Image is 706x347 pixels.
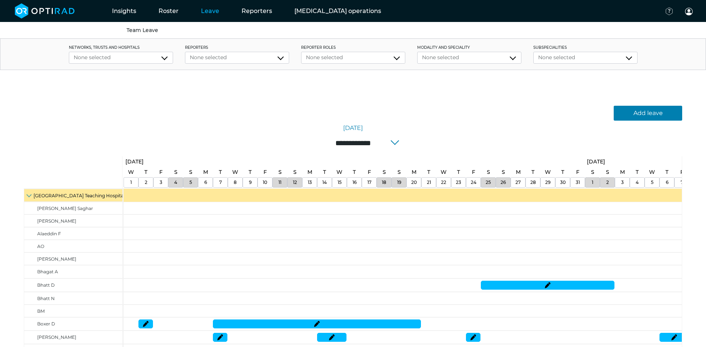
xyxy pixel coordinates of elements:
a: October 20, 2025 [409,178,419,187]
a: November 1, 2025 [589,167,596,178]
a: Add leave [614,106,682,121]
a: October 28, 2025 [530,167,536,178]
a: October 1, 2025 [126,167,136,178]
a: October 29, 2025 [543,178,552,187]
span: [PERSON_NAME] [37,334,76,340]
span: BM [37,308,45,314]
a: October 9, 2025 [247,167,253,178]
div: None selected [538,54,633,61]
a: October 11, 2025 [277,167,284,178]
a: November 7, 2025 [678,167,686,178]
img: brand-opti-rad-logos-blue-and-white-d2f68631ba2948856bd03f2d395fb146ddc8fb01b4b6e9315ea85fa773367... [15,3,75,19]
a: October 15, 2025 [335,167,344,178]
a: October 2, 2025 [143,178,149,187]
label: networks, trusts and hospitals [69,45,173,50]
a: October 24, 2025 [470,167,477,178]
a: October 6, 2025 [202,178,209,187]
div: None selected [190,54,284,61]
a: November 1, 2025 [585,156,607,167]
span: Alaeddin F [37,231,61,236]
a: [DATE] [343,124,363,133]
a: October 6, 2025 [201,167,210,178]
a: October 17, 2025 [365,178,373,187]
a: November 5, 2025 [647,167,657,178]
a: October 4, 2025 [172,167,179,178]
a: October 19, 2025 [396,167,403,178]
a: October 7, 2025 [217,167,224,178]
a: October 16, 2025 [351,178,358,187]
a: October 4, 2025 [172,178,179,187]
a: October 18, 2025 [380,178,388,187]
a: November 7, 2025 [679,178,685,187]
a: October 19, 2025 [395,178,403,187]
a: October 7, 2025 [217,178,224,187]
a: November 5, 2025 [649,178,655,187]
a: October 8, 2025 [230,167,240,178]
a: November 1, 2025 [590,178,595,187]
a: October 21, 2025 [425,167,432,178]
a: October 10, 2025 [262,167,269,178]
a: Team Leave [127,27,158,34]
span: [PERSON_NAME] [37,256,76,262]
a: October 20, 2025 [410,167,418,178]
a: October 14, 2025 [320,178,329,187]
span: [PERSON_NAME] Saghar [37,206,93,211]
a: November 6, 2025 [664,178,670,187]
a: October 13, 2025 [306,167,314,178]
label: Reporter roles [301,45,405,50]
label: Modality and Speciality [417,45,521,50]
a: November 6, 2025 [664,167,670,178]
a: October 30, 2025 [559,167,566,178]
a: October 23, 2025 [455,167,462,178]
a: November 3, 2025 [618,167,627,178]
a: October 12, 2025 [291,167,298,178]
a: October 9, 2025 [247,178,253,187]
a: October 27, 2025 [514,167,523,178]
div: None selected [306,54,400,61]
a: October 22, 2025 [439,167,448,178]
label: Subspecialities [533,45,638,50]
a: November 2, 2025 [604,178,611,187]
span: Bhatt N [37,296,55,301]
span: Bhatt D [37,282,55,288]
a: October 31, 2025 [574,178,582,187]
label: Reporters [185,45,289,50]
a: October 11, 2025 [277,178,283,187]
a: October 26, 2025 [499,178,508,187]
a: October 14, 2025 [321,167,328,178]
a: October 30, 2025 [558,178,568,187]
a: October 26, 2025 [500,167,507,178]
a: October 5, 2025 [187,167,194,178]
a: November 2, 2025 [604,167,611,178]
span: [PERSON_NAME] [37,218,76,224]
a: October 24, 2025 [469,178,478,187]
a: October 17, 2025 [366,167,373,178]
a: October 25, 2025 [485,167,492,178]
a: October 3, 2025 [158,178,164,187]
span: AO [37,243,44,249]
a: October 25, 2025 [484,178,493,187]
a: October 8, 2025 [232,178,239,187]
a: November 4, 2025 [634,178,640,187]
span: Boxer D [37,321,55,327]
a: October 1, 2025 [124,156,146,167]
a: October 27, 2025 [514,178,523,187]
a: October 21, 2025 [425,178,433,187]
a: October 31, 2025 [574,167,581,178]
a: October 23, 2025 [454,178,463,187]
a: October 1, 2025 [128,178,134,187]
a: October 5, 2025 [188,178,194,187]
a: October 15, 2025 [336,178,344,187]
a: October 2, 2025 [143,167,149,178]
a: October 16, 2025 [351,167,358,178]
a: October 29, 2025 [543,167,553,178]
a: November 4, 2025 [634,167,640,178]
a: October 28, 2025 [528,178,538,187]
span: [GEOGRAPHIC_DATA] Teaching Hospitals Trust [33,193,140,198]
a: October 12, 2025 [291,178,299,187]
div: None selected [422,54,517,61]
a: October 18, 2025 [381,167,388,178]
a: October 10, 2025 [261,178,269,187]
div: None selected [74,54,168,61]
a: October 22, 2025 [439,178,448,187]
